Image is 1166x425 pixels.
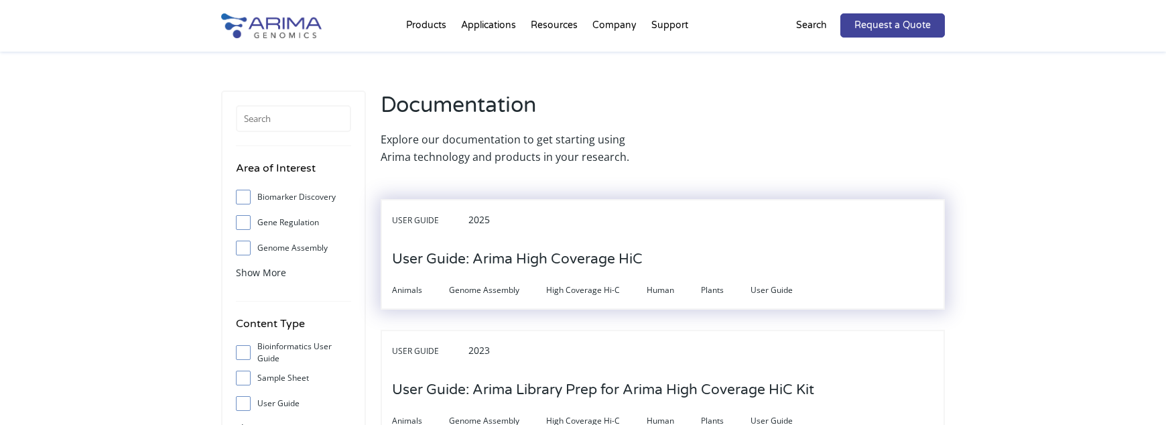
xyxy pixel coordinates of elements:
[392,239,643,280] h3: User Guide: Arima High Coverage HiC
[751,282,820,298] span: User Guide
[221,13,322,38] img: Arima-Genomics-logo
[236,187,351,207] label: Biomarker Discovery
[236,266,286,279] span: Show More
[236,315,351,343] h4: Content Type
[381,131,656,166] p: Explore our documentation to get starting using Arima technology and products in your research.
[546,282,647,298] span: High Coverage Hi-C
[236,238,351,258] label: Genome Assembly
[236,368,351,388] label: Sample Sheet
[236,393,351,414] label: User Guide
[468,213,490,226] span: 2025
[647,282,701,298] span: Human
[796,17,827,34] p: Search
[392,282,449,298] span: Animals
[392,369,814,411] h3: User Guide: Arima Library Prep for Arima High Coverage HiC Kit
[236,213,351,233] label: Gene Regulation
[236,105,351,132] input: Search
[468,344,490,357] span: 2023
[392,213,466,229] span: User Guide
[236,160,351,187] h4: Area of Interest
[392,343,466,359] span: User Guide
[701,282,751,298] span: Plants
[392,383,814,398] a: User Guide: Arima Library Prep for Arima High Coverage HiC Kit
[840,13,945,38] a: Request a Quote
[392,252,643,267] a: User Guide: Arima High Coverage HiC
[449,282,546,298] span: Genome Assembly
[381,90,656,131] h2: Documentation
[236,343,351,363] label: Bioinformatics User Guide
